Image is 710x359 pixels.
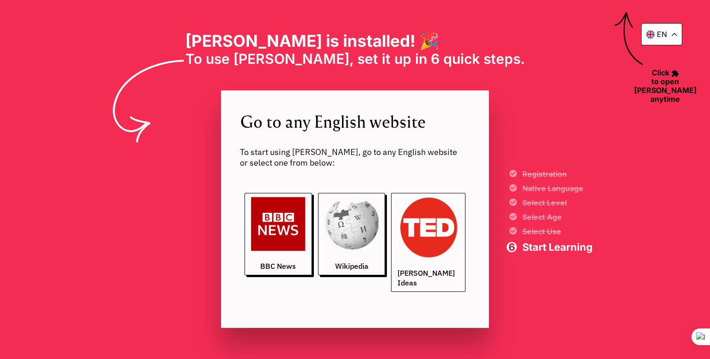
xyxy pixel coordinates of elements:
span: Select Age [522,213,593,221]
h1: [PERSON_NAME] is installed! 🎉 [185,31,525,50]
img: ted [398,197,459,259]
img: bbc [251,197,306,252]
span: Go to any English website [240,109,470,133]
span: Select Level [522,199,593,206]
span: Start Learning [522,242,593,252]
img: wikipedia [324,197,379,252]
span: Click to open [PERSON_NAME] anytime [629,68,701,104]
span: To use [PERSON_NAME], set it up in 6 quick steps. [185,50,525,67]
p: en [657,30,667,39]
span: [PERSON_NAME] Ideas [398,268,459,288]
a: Wikipedia [318,193,386,276]
span: BBC News [260,261,296,271]
span: Native Language [522,185,593,192]
a: [PERSON_NAME] Ideas [391,193,465,292]
a: BBC News [245,193,312,276]
span: Wikipedia [335,261,368,271]
span: Select Use [522,228,593,235]
span: To start using [PERSON_NAME], go to any English website or select one from below: [240,147,470,168]
span: Registration [522,170,593,178]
